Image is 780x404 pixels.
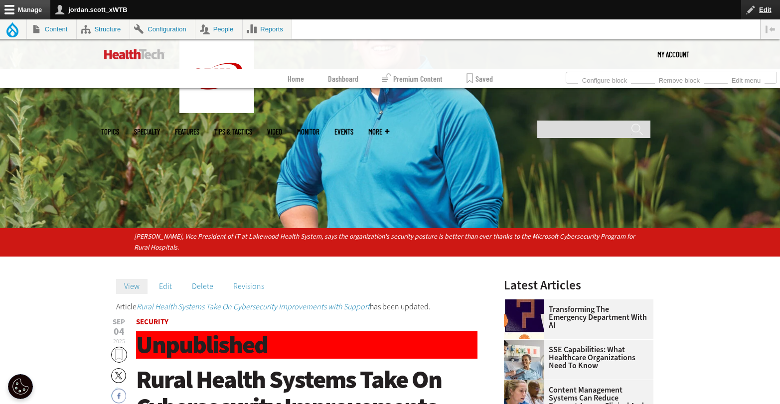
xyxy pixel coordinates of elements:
a: Dashboard [328,69,358,88]
a: Home [288,69,304,88]
a: Structure [77,19,130,39]
div: Cookie Settings [8,374,33,399]
img: Home [179,39,254,113]
img: Doctor speaking with patient [504,340,544,380]
span: Specialty [134,128,160,135]
a: Events [334,128,353,135]
a: Reports [243,19,292,39]
div: User menu [657,39,689,69]
a: Features [175,128,199,135]
a: Doctor speaking with patient [504,340,549,348]
a: CDW [179,105,254,116]
a: Configure block [578,74,631,85]
span: Topics [101,128,119,135]
h1: Unpublished [136,331,478,359]
a: Tips & Tactics [214,128,252,135]
div: Status message [116,303,478,311]
p: [PERSON_NAME], Vice President of IT at Lakewood Health System, says the organization's security p... [134,231,646,253]
button: Open Preferences [8,374,33,399]
span: More [368,128,389,135]
h3: Latest Articles [504,279,653,291]
a: Premium Content [382,69,443,88]
a: Saved [467,69,493,88]
a: Security [136,317,168,327]
a: Delete [184,279,221,294]
a: My Account [657,39,689,69]
a: Rural Health Systems Take On Cybersecurity Improvements with Support [137,301,370,312]
a: Revisions [225,279,272,294]
a: MonITor [297,128,319,135]
a: SSE Capabilities: What Healthcare Organizations Need to Know [504,346,647,370]
a: View [116,279,148,294]
a: People [195,19,242,39]
a: Edit [151,279,180,294]
img: Home [104,49,164,59]
button: Vertical orientation [761,19,780,39]
a: Video [267,128,282,135]
span: 2025 [113,337,125,345]
span: Sep [111,318,127,326]
a: illustration of question mark [504,299,549,307]
a: Configuration [130,19,195,39]
img: illustration of question mark [504,299,544,339]
a: Content [27,19,76,39]
a: Remove block [655,74,704,85]
span: 04 [111,327,127,337]
a: Transforming the Emergency Department with AI [504,305,647,329]
a: Edit menu [728,74,765,85]
a: nurses talk in front of desktop computer [504,380,549,388]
